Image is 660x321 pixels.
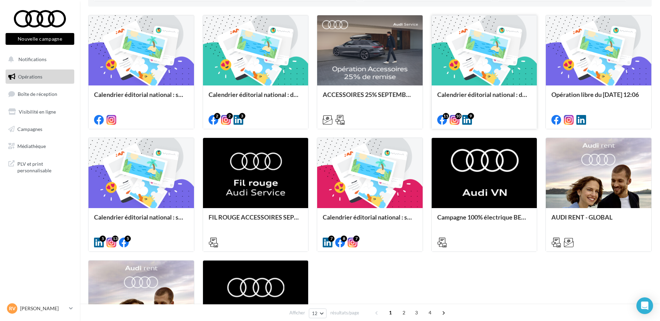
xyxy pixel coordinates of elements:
[551,91,646,105] div: Opération libre du [DATE] 12:06
[239,113,245,119] div: 3
[6,33,74,45] button: Nouvelle campagne
[636,297,653,314] div: Open Intercom Messenger
[437,91,532,105] div: Calendrier éditorial national : du 02.09 au 09.09
[323,214,417,228] div: Calendrier éditorial national : semaines du 04.08 au 25.08
[4,122,76,137] a: Campagnes
[6,302,74,315] a: RV [PERSON_NAME]
[437,214,532,228] div: Campagne 100% électrique BEV Septembre
[18,91,57,97] span: Boîte de réception
[398,307,409,318] span: 2
[18,74,42,80] span: Opérations
[209,91,303,105] div: Calendrier éditorial national : du 02.09 au 15.09
[94,91,188,105] div: Calendrier éditorial national : semaine du 08.09 au 14.09
[289,310,305,316] span: Afficher
[424,307,435,318] span: 4
[227,113,233,119] div: 2
[9,305,16,312] span: RV
[330,310,359,316] span: résultats/page
[100,236,106,242] div: 5
[312,311,318,316] span: 12
[94,214,188,228] div: Calendrier éditorial national : semaine du 25.08 au 31.08
[4,139,76,154] a: Médiathèque
[112,236,118,242] div: 13
[17,143,46,149] span: Médiathèque
[309,308,327,318] button: 12
[4,69,76,84] a: Opérations
[4,87,76,101] a: Boîte de réception
[323,91,417,105] div: ACCESSOIRES 25% SEPTEMBRE - AUDI SERVICE
[455,113,462,119] div: 10
[411,307,422,318] span: 3
[443,113,449,119] div: 11
[328,236,335,242] div: 7
[17,126,42,132] span: Campagnes
[4,105,76,119] a: Visibilité en ligne
[19,109,56,115] span: Visibilité en ligne
[385,307,396,318] span: 1
[341,236,347,242] div: 8
[125,236,131,242] div: 5
[17,159,71,174] span: PLV et print personnalisable
[4,52,73,67] button: Notifications
[353,236,359,242] div: 7
[20,305,66,312] p: [PERSON_NAME]
[214,113,220,119] div: 2
[551,214,646,228] div: AUDI RENT - GLOBAL
[468,113,474,119] div: 9
[18,56,46,62] span: Notifications
[4,156,76,177] a: PLV et print personnalisable
[209,214,303,228] div: FIL ROUGE ACCESSOIRES SEPTEMBRE - AUDI SERVICE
